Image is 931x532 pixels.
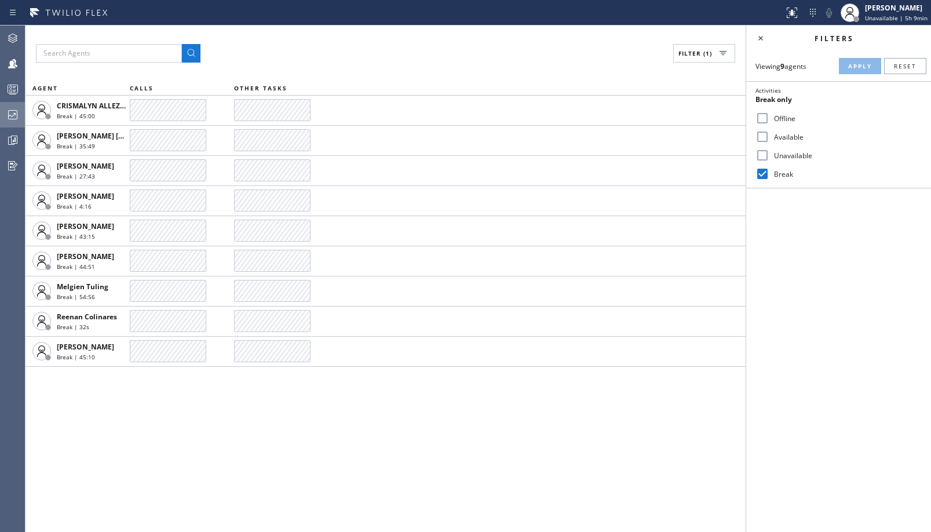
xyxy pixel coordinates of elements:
[32,84,58,92] span: AGENT
[57,172,95,180] span: Break | 27:43
[57,131,173,141] span: [PERSON_NAME] [PERSON_NAME]
[130,84,154,92] span: CALLS
[57,263,95,271] span: Break | 44:51
[848,62,872,70] span: Apply
[865,3,928,13] div: [PERSON_NAME]
[769,132,922,142] label: Available
[57,353,95,361] span: Break | 45:10
[755,94,792,104] span: Break only
[234,84,287,92] span: OTHER TASKS
[57,342,114,352] span: [PERSON_NAME]
[839,58,881,74] button: Apply
[894,62,917,70] span: Reset
[821,5,837,21] button: Mute
[865,14,928,22] span: Unavailable | 5h 9min
[57,221,114,231] span: [PERSON_NAME]
[755,86,922,94] div: Activities
[57,191,114,201] span: [PERSON_NAME]
[57,142,95,150] span: Break | 35:49
[57,202,92,210] span: Break | 4:16
[815,34,854,43] span: Filters
[57,282,108,291] span: Melgien Tuling
[769,151,922,161] label: Unavailable
[755,61,806,71] span: Viewing agents
[57,101,129,111] span: CRISMALYN ALLEZER
[769,114,922,123] label: Offline
[57,232,95,241] span: Break | 43:15
[36,44,182,63] input: Search Agents
[884,58,926,74] button: Reset
[57,323,89,331] span: Break | 32s
[780,61,784,71] strong: 9
[678,49,712,57] span: Filter (1)
[57,252,114,261] span: [PERSON_NAME]
[57,112,95,120] span: Break | 45:00
[673,44,735,63] button: Filter (1)
[769,169,922,179] label: Break
[57,161,114,171] span: [PERSON_NAME]
[57,312,117,322] span: Reenan Colinares
[57,293,95,301] span: Break | 54:56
